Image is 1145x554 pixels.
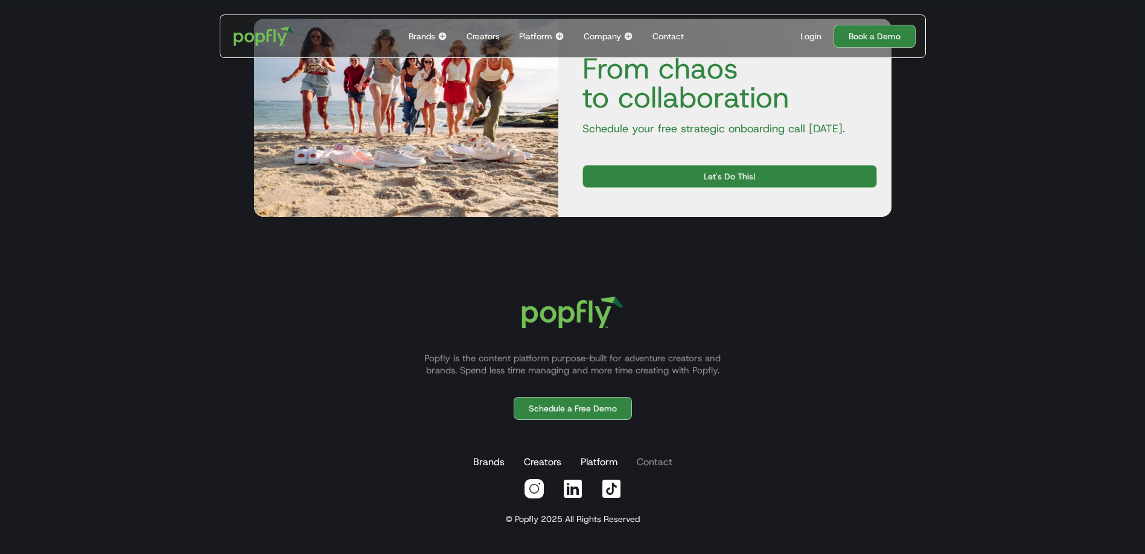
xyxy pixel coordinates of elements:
a: Book a Demo [834,25,916,48]
p: Popfly is the content platform purpose-built for adventure creators and brands. Spend less time m... [410,352,736,376]
div: Contact [652,30,684,42]
div: Creators [467,30,500,42]
div: Login [800,30,821,42]
a: Schedule a Free Demo [514,397,632,420]
a: home [225,18,303,54]
a: Login [796,30,826,42]
a: Creators [462,15,505,57]
a: Brands [471,450,507,474]
div: Platform [519,30,552,42]
div: Company [584,30,621,42]
a: Contact [634,450,675,474]
p: Schedule your free strategic onboarding call [DATE]. [573,121,877,136]
h4: From chaos to collaboration [573,54,877,112]
a: Platform [578,450,620,474]
a: Let's Do This! [582,165,877,188]
div: Brands [409,30,435,42]
a: Creators [521,450,564,474]
div: © Popfly 2025 All Rights Reserved [506,513,640,525]
a: Contact [648,15,689,57]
